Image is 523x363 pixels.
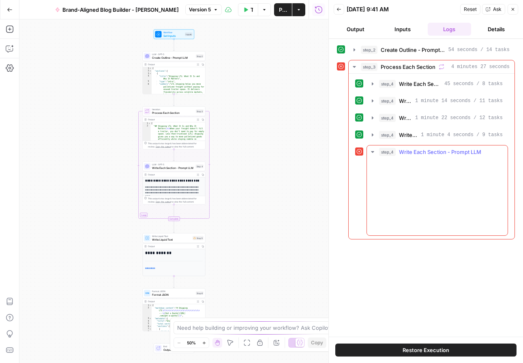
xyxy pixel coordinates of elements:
[335,344,517,357] button: Restore Execution
[279,6,287,14] span: Publish
[152,108,194,111] span: Iteration
[274,3,292,16] button: Publish
[152,290,194,293] span: Format JSON
[444,80,503,88] span: 45 seconds / 8 tasks
[460,4,480,15] button: Reset
[50,3,184,16] button: Brand-Aligned Blog Builder - [PERSON_NAME]
[381,23,424,36] button: Inputs
[399,131,418,139] span: Write Each Section - Prompt LLM
[143,30,206,39] div: WorkflowSet InputsInputs
[361,63,377,71] span: step_3
[156,145,171,148] span: Copy the output
[148,122,151,125] span: Toggle code folding, rows 1 through 3
[163,348,191,352] span: Output
[143,75,152,80] div: 4
[143,83,152,102] div: 6
[381,46,445,54] span: Create Outline - Prompt LLM
[174,39,175,51] g: Edge from start to step_2
[168,217,180,221] div: Complete
[163,34,184,38] span: Set Inputs
[238,3,258,16] button: Test Workflow
[152,111,194,115] span: Process Each Section
[174,221,175,233] g: Edge from step_3-iteration-end to step_5
[148,173,194,176] div: Output
[379,80,396,88] span: step_4
[474,23,518,36] button: Details
[143,51,206,94] div: LLM · GPT-5Create Outline - Prompt LLMStep 2Output{ "sections":[ { "title":"Shipping LTL: What It...
[193,236,204,240] div: Step 5
[143,288,206,331] div: Format JSONFormat JSONStep 6Output{ "markdown_content":"# Shipping LTL\n\n\n\n\n\n\n\n\n\n\n\n\n\...
[152,56,194,60] span: Create Outline - Prompt LLM
[493,6,502,13] span: Ask
[143,317,152,320] div: 3
[148,300,194,303] div: Output
[143,304,152,307] div: 1
[143,322,152,325] div: 5
[349,43,514,56] button: 54 seconds / 14 tasks
[148,63,194,66] div: Output
[143,67,152,70] div: 1
[451,63,510,70] span: 4 minutes 27 seconds
[448,46,510,53] span: 54 seconds / 14 tasks
[428,23,472,36] button: Logs
[149,70,152,73] span: Toggle code folding, rows 2 through 28
[152,237,191,241] span: Write Liquid Text
[143,107,206,149] div: LoopIterationProcess Each SectionStep 3Output[ "## Shipping LTL: What It Is and Why It Matters\n\...
[367,77,508,90] button: 45 seconds / 8 tasks
[163,345,191,348] span: End
[482,4,505,15] button: Ask
[149,325,152,328] span: Toggle code folding, rows 6 through 32
[379,131,396,139] span: step_4
[143,344,206,353] div: EndOutput
[308,337,326,348] button: Copy
[62,6,179,14] span: Brand-Aligned Blog Builder - [PERSON_NAME]
[143,80,152,83] div: 5
[381,63,435,71] span: Process Each Section
[185,4,222,15] button: Version 5
[334,23,377,36] button: Output
[399,80,441,88] span: Write Each Section - Prompt LLM
[143,325,152,328] div: 6
[311,339,323,346] span: Copy
[196,109,204,113] div: Step 3
[196,54,204,58] div: Step 2
[152,163,194,166] span: LLM · GPT-5
[143,320,152,323] div: 4
[185,32,193,36] div: Inputs
[149,304,152,307] span: Toggle code folding, rows 1 through 34
[196,291,204,295] div: Step 6
[152,166,194,170] span: Write Each Section - Prompt LLM
[143,73,152,75] div: 3
[415,97,503,105] span: 1 minute 14 seconds / 11 tasks
[143,217,206,221] div: Complete
[163,31,184,34] span: Workflow
[379,97,396,105] span: step_4
[367,94,508,107] button: 1 minute 14 seconds / 11 tasks
[349,60,514,73] button: 4 minutes 27 seconds
[149,317,152,320] span: Toggle code folding, rows 3 through 33
[149,328,152,331] span: Toggle code folding, rows 7 through 11
[143,328,152,331] div: 7
[251,6,253,14] span: Test Workflow
[149,73,152,75] span: Toggle code folding, rows 3 through 7
[367,128,508,141] button: 1 minute 4 seconds / 9 tasks
[143,122,151,125] div: 1
[174,276,175,288] g: Edge from step_5 to step_6
[187,340,196,346] span: 50%
[399,114,412,122] span: Write Each Section - Prompt LLM
[148,118,194,121] div: Output
[152,293,194,297] span: Format JSON
[174,94,175,106] g: Edge from step_2 to step_3
[196,164,204,168] div: Step 4
[349,74,514,239] div: 4 minutes 27 seconds
[403,346,449,354] span: Restore Execution
[148,142,204,148] div: This output is too large & has been abbreviated for review. to view the full content.
[399,148,481,156] span: Write Each Section - Prompt LLM
[149,67,152,70] span: Toggle code folding, rows 1 through 29
[421,131,503,139] span: 1 minute 4 seconds / 9 tasks
[143,331,152,336] div: 8
[379,114,396,122] span: step_4
[148,245,194,248] div: Output
[189,6,211,13] span: Version 5
[464,6,477,13] span: Reset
